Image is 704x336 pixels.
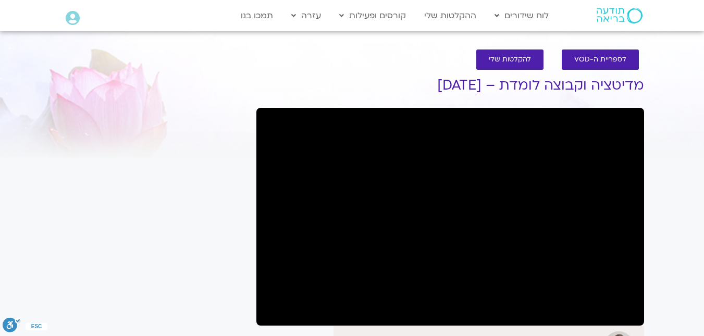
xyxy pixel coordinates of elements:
img: תודעה בריאה [597,8,643,23]
a: לספריית ה-VOD [562,49,639,70]
a: קורסים ופעילות [334,6,411,26]
a: לוח שידורים [489,6,554,26]
a: תמכו בנו [236,6,278,26]
span: להקלטות שלי [489,56,531,64]
span: לספריית ה-VOD [574,56,626,64]
h1: מדיטציה וקבוצה לומדת – [DATE] [256,78,644,93]
a: עזרה [286,6,326,26]
a: ההקלטות שלי [419,6,481,26]
a: להקלטות שלי [476,49,544,70]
